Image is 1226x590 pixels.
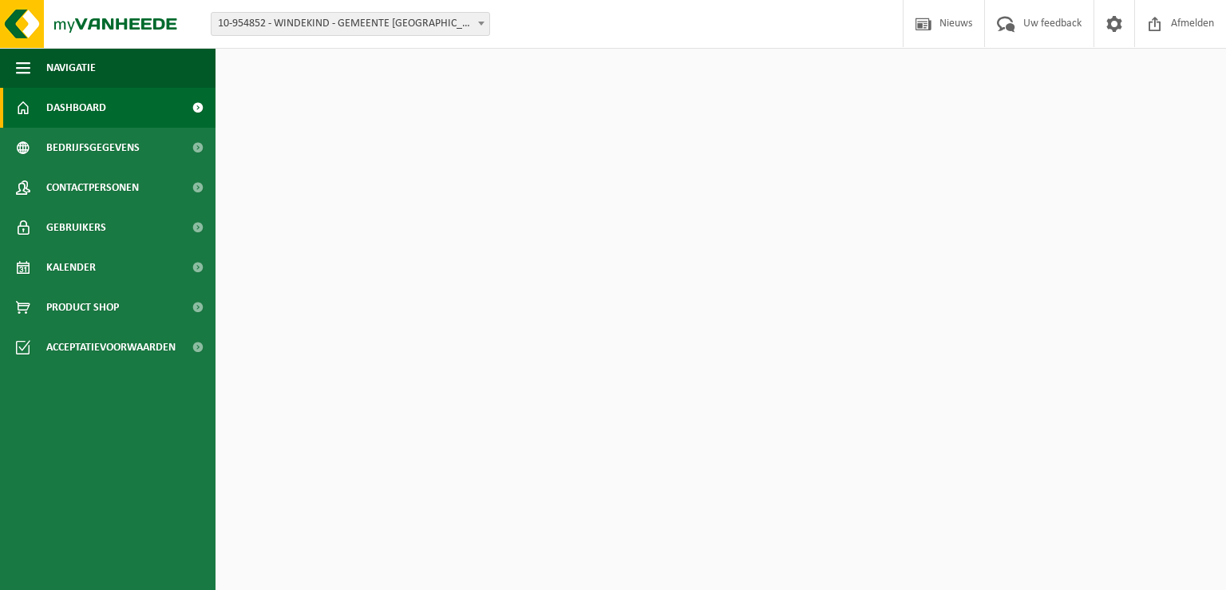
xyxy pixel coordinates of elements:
span: 10-954852 - WINDEKIND - GEMEENTE BEVEREN - KOSTENPLAATS 53 - BEVEREN-WAAS [211,12,490,36]
span: Bedrijfsgegevens [46,128,140,168]
span: Navigatie [46,48,96,88]
span: Acceptatievoorwaarden [46,327,176,367]
span: Dashboard [46,88,106,128]
span: Kalender [46,247,96,287]
span: Contactpersonen [46,168,139,208]
span: 10-954852 - WINDEKIND - GEMEENTE BEVEREN - KOSTENPLAATS 53 - BEVEREN-WAAS [212,13,489,35]
span: Gebruikers [46,208,106,247]
span: Product Shop [46,287,119,327]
